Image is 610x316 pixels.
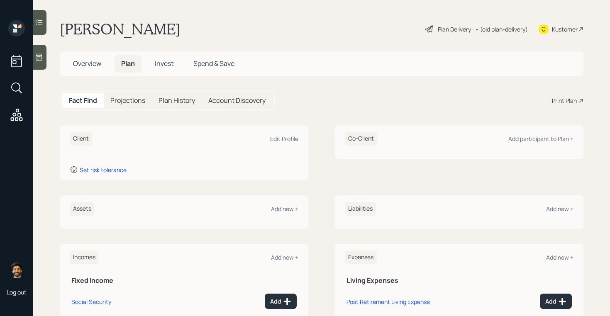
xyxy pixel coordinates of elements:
[110,97,145,105] h5: Projections
[8,262,25,278] img: eric-schwartz-headshot.png
[193,59,234,68] span: Spend & Save
[71,298,111,306] div: Social Security
[121,59,135,68] span: Plan
[71,277,297,284] h5: Fixed Income
[475,25,528,34] div: • (old plan-delivery)
[73,59,101,68] span: Overview
[346,277,572,284] h5: Living Expenses
[270,297,291,306] div: Add
[508,135,573,143] div: Add participant to Plan +
[60,20,181,38] h1: [PERSON_NAME]
[540,294,572,309] button: Add
[159,97,195,105] h5: Plan History
[346,298,430,306] div: Post Retirement Living Expense
[546,205,573,213] div: Add new +
[545,297,566,306] div: Add
[271,205,298,213] div: Add new +
[70,132,92,146] h6: Client
[438,25,471,34] div: Plan Delivery
[70,250,99,264] h6: Incomes
[265,294,297,309] button: Add
[345,132,377,146] h6: Co-Client
[345,250,377,264] h6: Expenses
[345,202,376,216] h6: Liabilities
[7,288,27,296] div: Log out
[546,253,573,261] div: Add new +
[270,135,298,143] div: Edit Profile
[69,97,97,105] h5: Fact Find
[155,59,173,68] span: Invest
[208,97,266,105] h5: Account Discovery
[271,253,298,261] div: Add new +
[70,202,95,216] h6: Assets
[552,96,577,105] div: Print Plan
[80,166,127,174] div: Set risk tolerance
[552,25,578,34] div: Kustomer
